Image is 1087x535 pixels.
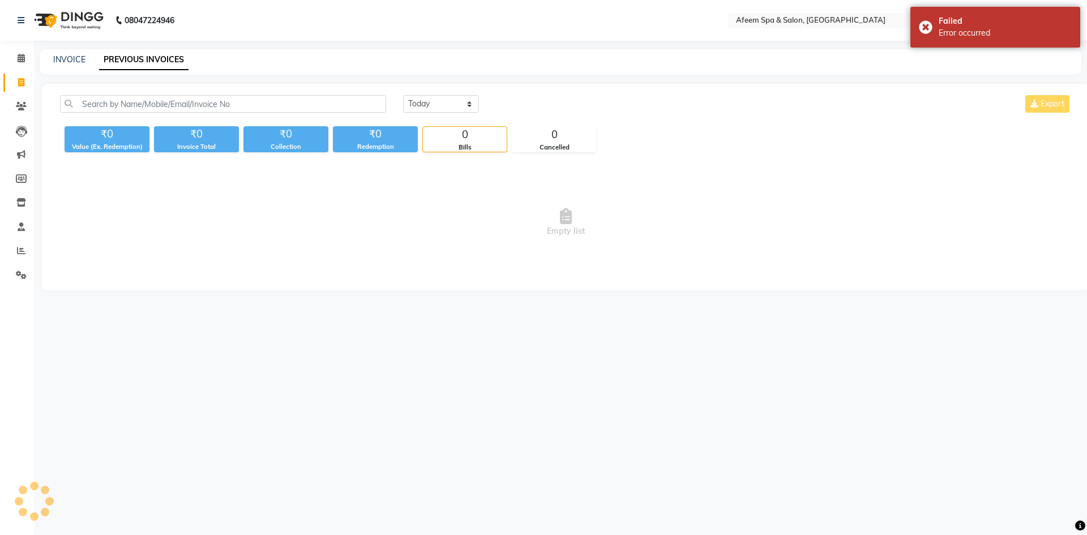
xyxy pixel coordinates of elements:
span: Empty list [60,166,1072,279]
div: ₹0 [65,126,149,142]
div: ₹0 [333,126,418,142]
iframe: chat widget [1039,490,1076,524]
a: INVOICE [53,54,85,65]
img: logo [29,5,106,36]
div: Bills [423,143,507,152]
div: Redemption [333,142,418,152]
div: Failed [939,15,1072,27]
a: PREVIOUS INVOICES [99,50,189,70]
div: Error occurred [939,27,1072,39]
div: Cancelled [512,143,596,152]
div: Value (Ex. Redemption) [65,142,149,152]
div: Invoice Total [154,142,239,152]
div: 0 [512,127,596,143]
div: ₹0 [154,126,239,142]
div: ₹0 [243,126,328,142]
div: 0 [423,127,507,143]
div: Collection [243,142,328,152]
b: 08047224946 [125,5,174,36]
input: Search by Name/Mobile/Email/Invoice No [60,95,386,113]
